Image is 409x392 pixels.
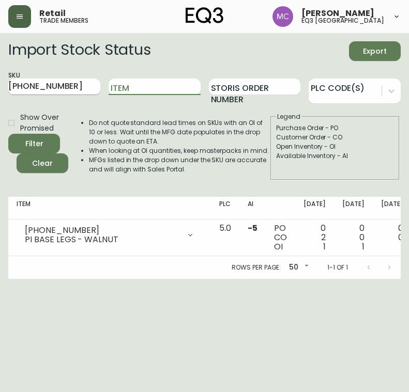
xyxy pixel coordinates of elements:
th: PLC [211,197,239,219]
span: Retail [39,9,66,18]
div: Purchase Order - PO [276,123,394,133]
legend: Legend [276,112,301,121]
div: PO CO [274,224,287,252]
li: When looking at OI quantities, keep masterpacks in mind. [89,146,269,155]
button: Filter [8,134,60,153]
h2: Import Stock Status [8,41,150,61]
th: Item [8,197,211,219]
span: -5 [248,222,257,234]
span: 1 [401,241,403,253]
p: 1-1 of 1 [327,263,348,272]
td: 5.0 [211,219,239,256]
div: 0 0 [381,224,403,252]
img: 6dbdb61c5655a9a555815750a11666cc [272,6,293,27]
div: 0 0 [342,224,365,252]
img: logo [186,7,224,24]
li: Do not quote standard lead times on SKUs with an OI of 10 or less. Wait until the MFG date popula... [89,118,269,146]
div: Open Inventory - OI [276,142,394,151]
li: MFGs listed in the drop down under the SKU are accurate and will align with Sales Portal. [89,155,269,174]
div: Available Inventory - AI [276,151,394,161]
span: 1 [323,241,326,253]
button: Clear [17,153,68,173]
p: Rows per page: [232,263,281,272]
div: [PHONE_NUMBER]PI BASE LEGS - WALNUT [17,224,203,246]
span: 1 [362,241,365,253]
th: AI [239,197,266,219]
span: Clear [25,157,60,170]
h5: trade members [39,18,88,24]
span: Export [357,45,392,58]
div: Customer Order - CO [276,133,394,142]
div: [PHONE_NUMBER] [25,226,180,235]
button: Export [349,41,401,61]
div: 50 [285,259,311,276]
div: 0 2 [304,224,326,252]
th: [DATE] [295,197,334,219]
span: OI [274,241,283,253]
div: PI BASE LEGS - WALNUT [25,235,180,244]
h5: eq3 [GEOGRAPHIC_DATA] [301,18,384,24]
th: [DATE] [334,197,373,219]
span: Show Over Promised [20,112,60,134]
span: [PERSON_NAME] [301,9,374,18]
